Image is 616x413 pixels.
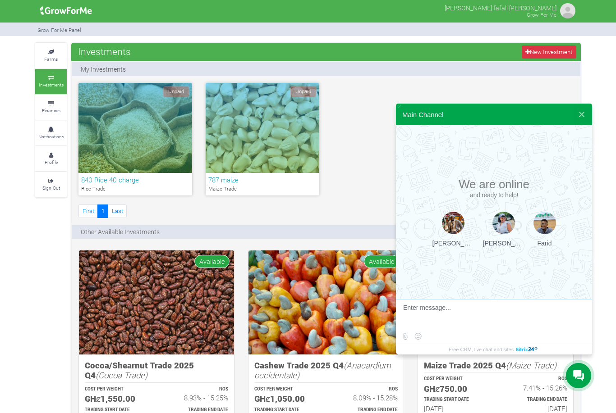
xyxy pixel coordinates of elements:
[254,386,318,393] p: COST PER WEIGHT
[522,45,576,59] a: New Investment
[44,56,58,62] small: Farms
[424,384,487,394] h5: GHȼ750.00
[85,360,228,381] h5: Cocoa/Shearnut Trade 2025 Q4
[163,86,189,97] span: Unpaid
[504,376,567,382] p: ROS
[45,159,58,165] small: Profile
[81,176,189,184] h6: 840 Rice 40 charge
[290,86,316,97] span: Unpaid
[76,42,133,60] span: Investments
[506,359,556,371] i: (Maize Trade)
[449,344,514,354] span: Free CRM, live chat and sites
[254,394,318,404] h5: GHȼ1,050.00
[334,394,398,402] h6: 8.09% - 15.28%
[334,386,398,393] p: ROS
[81,64,126,74] p: My Investments
[39,82,64,88] small: Investments
[424,376,487,382] p: COST PER WEIGHT
[206,83,319,195] a: Unpaid 787 maize Maize Trade
[78,204,98,218] a: First
[424,360,567,371] h5: Maize Trade 2025 Q4
[35,95,67,120] a: Finances
[432,240,474,247] div: [PERSON_NAME]
[208,185,317,193] p: Maize Trade
[208,176,317,184] h6: 787 maize
[424,404,487,413] h6: [DATE]
[400,331,411,342] label: Send file
[527,11,556,18] small: Grow For Me
[165,386,228,393] p: ROS
[78,83,192,195] a: Unpaid 840 Rice 40 charge Rice Trade
[574,104,590,125] button: Close widget
[504,396,567,403] p: Estimated Trading End Date
[37,27,81,33] small: Grow For Me Panel
[402,111,443,118] div: Main Channel
[449,344,539,354] a: Free CRM, live chat and sites
[533,240,556,247] div: Farid
[35,172,67,197] a: Sign Out
[504,404,567,413] h6: [DATE]
[96,369,147,381] i: (Cocoa Trade)
[81,185,189,193] p: Rice Trade
[35,43,67,68] a: Farms
[194,255,230,268] span: Available
[81,227,160,236] p: Other Available Investments
[165,394,228,402] h6: 8.93% - 15.25%
[79,250,234,354] img: growforme image
[35,146,67,171] a: Profile
[254,359,391,381] i: (Anacardium occidentale)
[85,394,148,404] h5: GHȼ1,550.00
[483,240,524,247] div: [PERSON_NAME]
[559,2,577,20] img: growforme image
[42,107,60,113] small: Finances
[445,2,556,13] p: [PERSON_NAME] fafali [PERSON_NAME]
[38,133,64,140] small: Notifications
[248,250,404,354] img: growforme image
[428,191,561,199] div: and ready to help!
[108,204,127,218] a: Last
[85,386,148,393] p: COST PER WEIGHT
[428,177,561,199] h2: We are online
[78,204,127,218] nav: Page Navigation
[364,255,399,268] span: Available
[504,384,567,392] h6: 7.41% - 15.26%
[424,396,487,403] p: Estimated Trading Start Date
[37,2,95,20] img: growforme image
[412,331,423,342] button: Select emoticon
[254,360,398,381] h5: Cashew Trade 2025 Q4
[35,69,67,94] a: Investments
[42,185,60,191] small: Sign Out
[35,121,67,145] a: Notifications
[97,204,108,218] a: 1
